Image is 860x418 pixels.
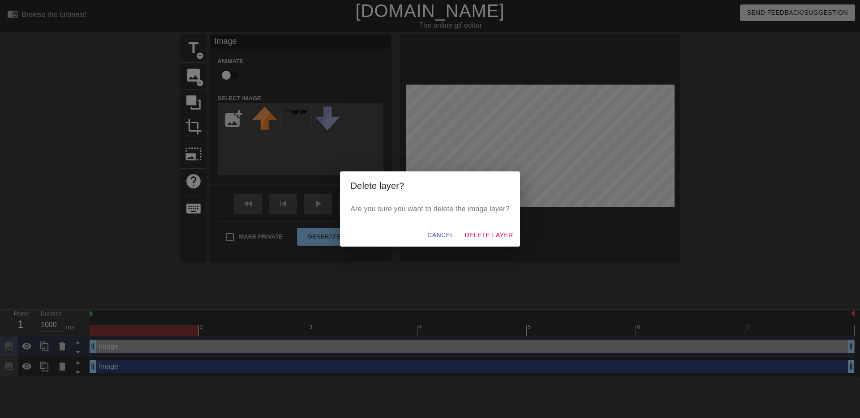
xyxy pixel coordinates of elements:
[351,204,510,214] p: Are you sure you want to delete the image layer?
[464,230,513,241] span: Delete Layer
[461,227,516,243] button: Delete Layer
[351,179,510,193] h2: Delete layer?
[424,227,457,243] button: Cancel
[427,230,454,241] span: Cancel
